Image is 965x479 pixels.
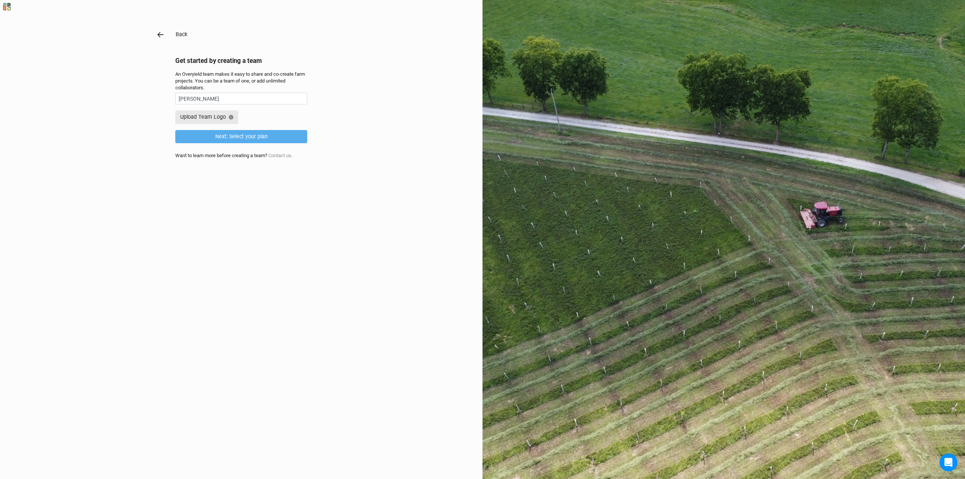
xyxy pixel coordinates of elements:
[268,153,293,158] a: Contact us.
[175,93,307,104] input: Team name
[175,152,307,159] div: Want to learn more before creating a team?
[175,130,307,143] button: Next: Select your plan
[175,30,188,39] button: Back
[175,71,307,92] div: An Overyield team makes it easy to share and co-create farm projects. You can be a team of one, o...
[175,57,307,64] h2: Get started by creating a team
[175,110,238,124] button: Upload Team Logo
[939,453,957,471] iframe: Intercom live chat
